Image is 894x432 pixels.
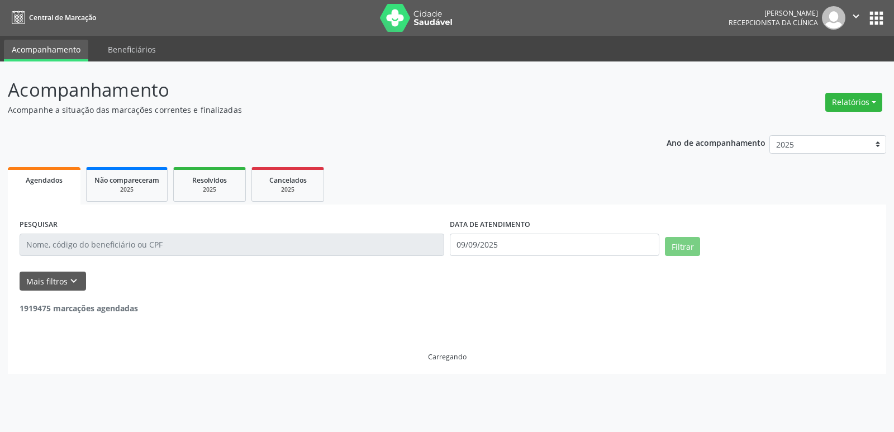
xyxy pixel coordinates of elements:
label: DATA DE ATENDIMENTO [450,216,530,234]
button: Mais filtroskeyboard_arrow_down [20,272,86,291]
a: Central de Marcação [8,8,96,27]
span: Recepcionista da clínica [729,18,818,27]
span: Não compareceram [94,175,159,185]
span: Agendados [26,175,63,185]
p: Ano de acompanhamento [667,135,765,149]
button: Relatórios [825,93,882,112]
p: Acompanhe a situação das marcações correntes e finalizadas [8,104,622,116]
div: 2025 [94,186,159,194]
div: 2025 [260,186,316,194]
i:  [850,10,862,22]
a: Beneficiários [100,40,164,59]
div: 2025 [182,186,237,194]
div: Carregando [428,352,467,362]
span: Central de Marcação [29,13,96,22]
span: Cancelados [269,175,307,185]
input: Selecione um intervalo [450,234,659,256]
p: Acompanhamento [8,76,622,104]
i: keyboard_arrow_down [68,275,80,287]
span: Resolvidos [192,175,227,185]
button: Filtrar [665,237,700,256]
input: Nome, código do beneficiário ou CPF [20,234,444,256]
div: [PERSON_NAME] [729,8,818,18]
button:  [845,6,867,30]
a: Acompanhamento [4,40,88,61]
button: apps [867,8,886,28]
img: img [822,6,845,30]
label: PESQUISAR [20,216,58,234]
strong: 1919475 marcações agendadas [20,303,138,314]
